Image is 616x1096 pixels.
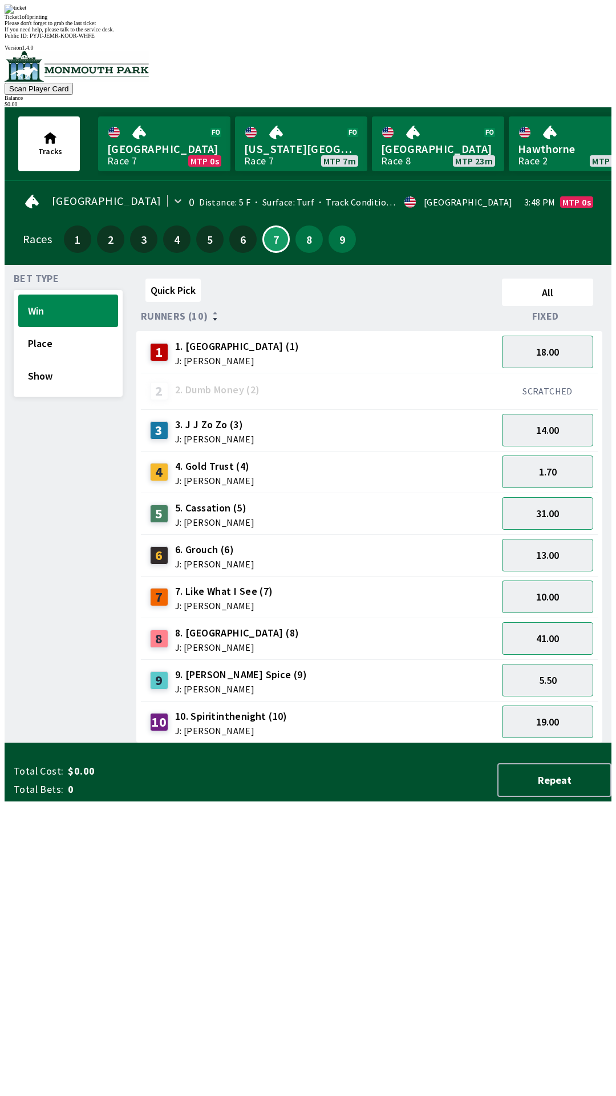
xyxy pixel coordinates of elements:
span: 3 [133,235,155,243]
span: 1. [GEOGRAPHIC_DATA] (1) [175,339,299,354]
span: J: [PERSON_NAME] [175,476,254,485]
button: Quick Pick [145,279,201,302]
button: All [502,279,593,306]
span: 18.00 [536,345,559,358]
button: 14.00 [502,414,593,446]
div: SCRATCHED [502,385,593,397]
button: 18.00 [502,336,593,368]
div: 9 [150,671,168,690]
span: 3:48 PM [524,198,556,207]
div: 5 [150,505,168,523]
img: venue logo [5,51,149,82]
span: 10. Spiritinthenight (10) [175,709,287,724]
span: MTP 23m [455,156,493,166]
span: 5. Cassation (5) [175,501,254,515]
span: 6 [232,235,254,243]
div: Races [23,235,52,244]
span: 5 [199,235,221,243]
span: Place [28,337,108,350]
button: 7 [262,225,290,253]
div: Runners (10) [141,311,497,322]
span: 13.00 [536,549,559,562]
div: 4 [150,463,168,481]
button: Scan Player Card [5,83,73,95]
span: Total Cost: [14,764,63,778]
span: Fixed [532,312,559,321]
span: 4 [166,235,188,243]
button: Show [18,360,118,392]
div: Race 8 [381,156,411,166]
div: 10 [150,713,168,731]
button: 5.50 [502,664,593,696]
span: PYJT-JEMR-KOOR-WHFE [30,33,95,39]
span: [US_STATE][GEOGRAPHIC_DATA] [244,142,358,156]
button: 19.00 [502,706,593,738]
span: 41.00 [536,632,559,645]
span: 8. [GEOGRAPHIC_DATA] (8) [175,626,299,640]
span: J: [PERSON_NAME] [175,726,287,735]
div: 3 [150,421,168,440]
span: J: [PERSON_NAME] [175,356,299,365]
button: 1 [64,225,91,253]
span: 1 [67,235,88,243]
span: 7. Like What I See (7) [175,584,273,599]
span: [GEOGRAPHIC_DATA] [107,142,221,156]
span: J: [PERSON_NAME] [175,601,273,610]
span: 2 [100,235,121,243]
span: MTP 7m [323,156,356,166]
span: J: [PERSON_NAME] [175,559,254,569]
img: ticket [5,5,26,14]
span: Win [28,304,108,317]
button: Place [18,327,118,360]
span: J: [PERSON_NAME] [175,518,254,527]
span: Tracks [38,146,62,156]
div: 1 [150,343,168,361]
span: MTP 0s [191,156,219,166]
span: 31.00 [536,507,559,520]
span: J: [PERSON_NAME] [175,684,307,694]
span: 8 [298,235,320,243]
div: Race 7 [107,156,137,166]
span: 3. J J Zo Zo (3) [175,417,254,432]
div: 7 [150,588,168,606]
button: 5 [196,225,224,253]
span: Runners (10) [141,312,208,321]
button: Tracks [18,116,80,171]
div: 6 [150,546,168,565]
span: Quick Pick [151,284,196,297]
span: All [507,286,588,299]
div: Version 1.4.0 [5,45,611,51]
span: Track Condition: Firm [314,196,415,208]
button: 4 [163,225,191,253]
span: 9 [331,235,353,243]
span: $0.00 [68,764,248,778]
button: 9 [329,225,356,253]
span: Show [28,369,108,382]
div: 8 [150,630,168,648]
a: [GEOGRAPHIC_DATA]Race 7MTP 0s [98,116,230,171]
div: Balance [5,95,611,101]
span: 14.00 [536,424,559,437]
div: Public ID: [5,33,611,39]
a: [GEOGRAPHIC_DATA]Race 8MTP 23m [372,116,504,171]
span: If you need help, please talk to the service desk. [5,26,114,33]
div: 0 [189,198,194,207]
span: 4. Gold Trust (4) [175,459,254,474]
a: [US_STATE][GEOGRAPHIC_DATA]Race 7MTP 7m [235,116,367,171]
button: 41.00 [502,622,593,655]
div: [GEOGRAPHIC_DATA] [424,198,513,207]
div: $ 0.00 [5,101,611,107]
span: 6. Grouch (6) [175,542,254,557]
button: Repeat [497,763,611,797]
button: 31.00 [502,497,593,530]
span: 2. Dumb Money (2) [175,382,260,397]
div: Race 2 [518,156,548,166]
span: 1.70 [539,465,557,478]
div: Please don't forget to grab the last ticket [5,20,611,26]
button: 1.70 [502,456,593,488]
div: Ticket 1 of 1 printing [5,14,611,20]
span: Surface: Turf [250,196,314,208]
span: J: [PERSON_NAME] [175,434,254,444]
div: Fixed [497,311,598,322]
button: 3 [130,225,157,253]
